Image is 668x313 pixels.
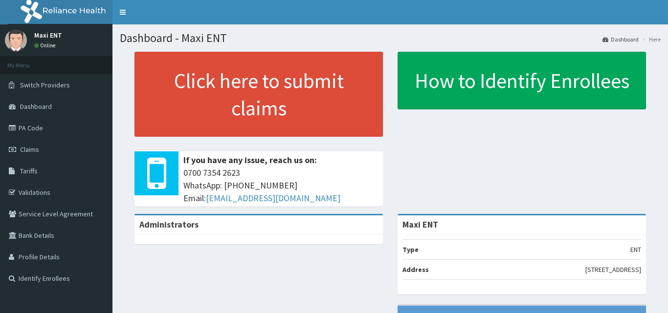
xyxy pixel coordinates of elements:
strong: Maxi ENT [402,219,438,230]
h1: Dashboard - Maxi ENT [120,32,661,44]
a: How to Identify Enrollees [398,52,646,109]
a: Dashboard [602,35,639,43]
span: Switch Providers [20,81,70,89]
li: Here [640,35,661,43]
b: Type [402,245,419,254]
a: Online [34,42,58,49]
span: Dashboard [20,102,52,111]
b: Address [402,265,429,274]
p: [STREET_ADDRESS] [585,265,641,274]
a: Click here to submit claims [134,52,383,137]
b: Administrators [139,219,199,230]
p: ENT [630,245,641,254]
span: Tariffs [20,167,38,175]
a: [EMAIL_ADDRESS][DOMAIN_NAME] [206,192,340,204]
span: 0700 7354 2623 WhatsApp: [PHONE_NUMBER] Email: [183,167,378,204]
img: User Image [5,29,27,51]
p: Maxi ENT [34,32,62,39]
b: If you have any issue, reach us on: [183,154,317,166]
span: Claims [20,145,39,154]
